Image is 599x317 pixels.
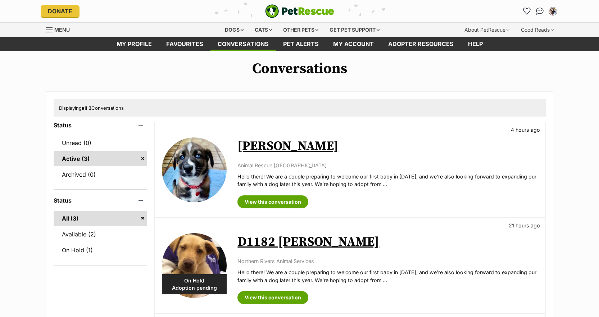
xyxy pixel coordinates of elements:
[237,291,308,304] a: View this conversation
[210,37,276,51] a: conversations
[220,23,249,37] div: Dogs
[325,23,385,37] div: Get pet support
[159,37,210,51] a: Favourites
[237,138,339,154] a: [PERSON_NAME]
[162,274,227,294] div: On Hold
[521,5,533,17] a: Favourites
[265,4,334,18] a: PetRescue
[162,137,227,202] img: Dewey
[276,37,326,51] a: Pet alerts
[82,105,91,111] strong: all 3
[237,234,379,250] a: D1182 [PERSON_NAME]
[509,222,540,229] p: 21 hours ago
[534,5,546,17] a: Conversations
[461,37,490,51] a: Help
[46,23,75,36] a: Menu
[109,37,159,51] a: My profile
[521,5,559,17] ul: Account quick links
[278,23,323,37] div: Other pets
[54,167,148,182] a: Archived (0)
[162,233,227,298] img: D1182 Charlie
[59,105,124,111] span: Displaying Conversations
[54,197,148,204] header: Status
[54,135,148,150] a: Unread (0)
[549,8,557,15] img: Katie and Jack Fleming profile pic
[54,211,148,226] a: All (3)
[381,37,461,51] a: Adopter resources
[511,126,540,133] p: 4 hours ago
[237,173,538,188] p: Hello there! We are a couple preparing to welcome our first baby in [DATE], and we’re also lookin...
[237,162,538,169] p: Animal Rescue [GEOGRAPHIC_DATA]
[54,27,70,33] span: Menu
[250,23,277,37] div: Cats
[516,23,559,37] div: Good Reads
[54,122,148,128] header: Status
[459,23,514,37] div: About PetRescue
[54,227,148,242] a: Available (2)
[54,243,148,258] a: On Hold (1)
[237,195,308,208] a: View this conversation
[536,8,544,15] img: chat-41dd97257d64d25036548639549fe6c8038ab92f7586957e7f3b1b290dea8141.svg
[547,5,559,17] button: My account
[237,268,538,284] p: Hello there! We are a couple preparing to welcome our first baby in [DATE], and we’re also lookin...
[326,37,381,51] a: My account
[162,284,227,291] span: Adoption pending
[237,257,538,265] p: Northern Rivers Animal Services
[41,5,80,17] a: Donate
[54,151,148,166] a: Active (3)
[265,4,334,18] img: logo-e224e6f780fb5917bec1dbf3a21bbac754714ae5b6737aabdf751b685950b380.svg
